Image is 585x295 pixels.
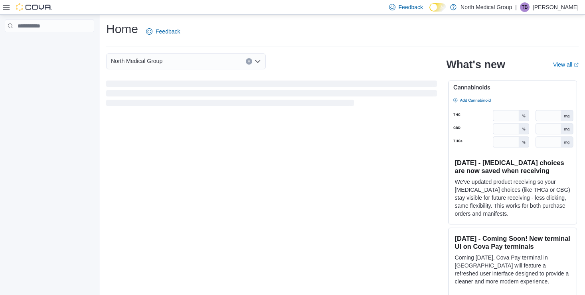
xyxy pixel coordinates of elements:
[156,28,180,35] span: Feedback
[429,3,446,12] input: Dark Mode
[574,63,579,67] svg: External link
[106,82,437,108] span: Loading
[16,3,52,11] img: Cova
[533,2,579,12] p: [PERSON_NAME]
[399,3,423,11] span: Feedback
[111,56,162,66] span: North Medical Group
[246,58,252,65] button: Clear input
[515,2,517,12] p: |
[255,58,261,65] button: Open list of options
[553,61,579,68] a: View allExternal link
[5,34,94,53] nav: Complex example
[522,2,528,12] span: TB
[106,21,138,37] h1: Home
[143,24,183,39] a: Feedback
[520,2,530,12] div: Terrah Basler
[455,178,570,218] p: We've updated product receiving so your [MEDICAL_DATA] choices (like THCa or CBG) stay visible fo...
[455,254,570,285] p: Coming [DATE], Cova Pay terminal in [GEOGRAPHIC_DATA] will feature a refreshed user interface des...
[455,234,570,250] h3: [DATE] - Coming Soon! New terminal UI on Cova Pay terminals
[447,58,505,71] h2: What's new
[455,159,570,175] h3: [DATE] - [MEDICAL_DATA] choices are now saved when receiving
[460,2,512,12] p: North Medical Group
